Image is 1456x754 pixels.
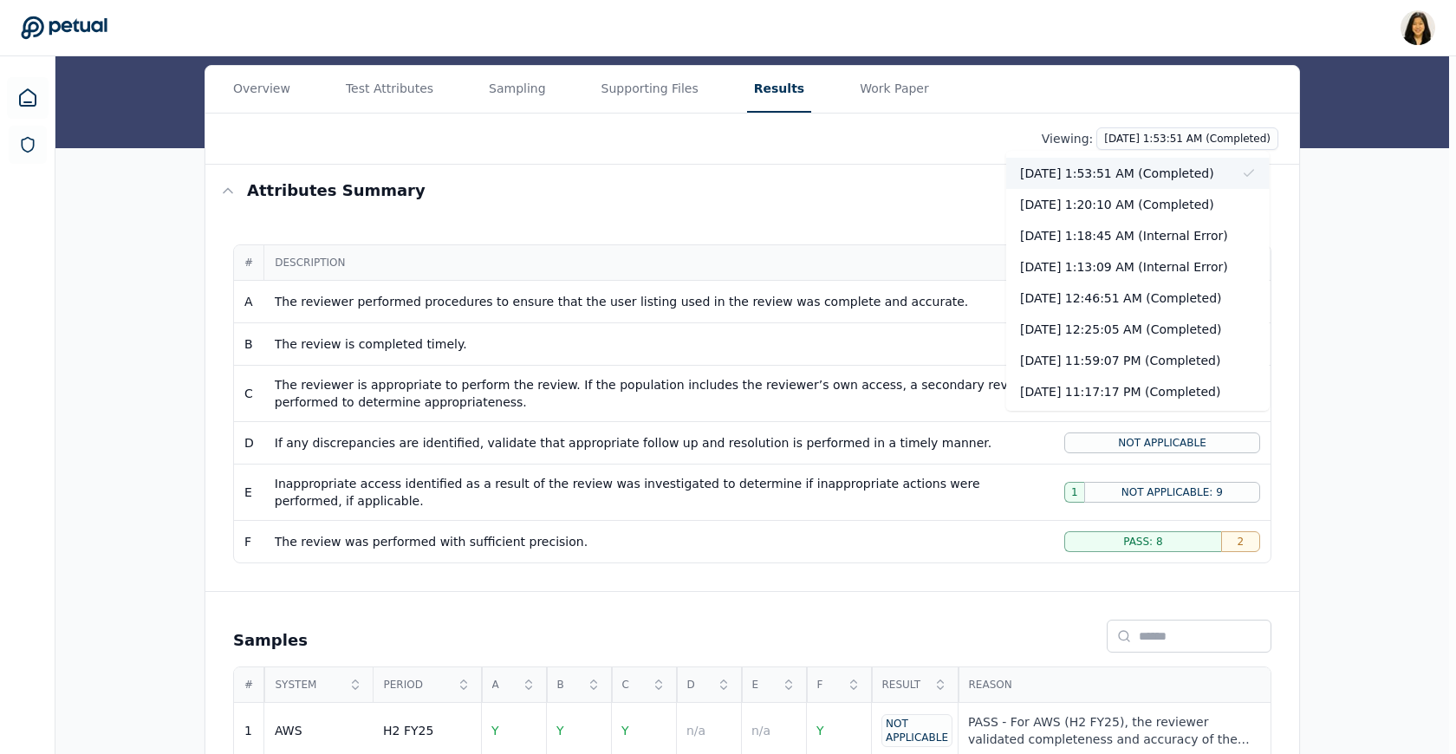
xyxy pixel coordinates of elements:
[1006,151,1270,411] div: [DATE] 1:53:51 AM (Completed)
[1006,251,1270,283] div: [DATE] 1:13:09 AM (Internal Error)
[1006,283,1270,314] div: [DATE] 12:46:51 AM (Completed)
[1006,345,1270,376] div: [DATE] 11:59:07 PM (Completed)
[1006,407,1270,439] div: [DATE] 11:12:59 PM (Internal Error)
[1006,220,1270,251] div: [DATE] 1:18:45 AM (Internal Error)
[1006,314,1270,345] div: [DATE] 12:25:05 AM (Completed)
[1006,376,1270,407] div: [DATE] 11:17:17 PM (Completed)
[1006,158,1270,189] div: [DATE] 1:53:51 AM (Completed)
[1006,189,1270,220] div: [DATE] 1:20:10 AM (Completed)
